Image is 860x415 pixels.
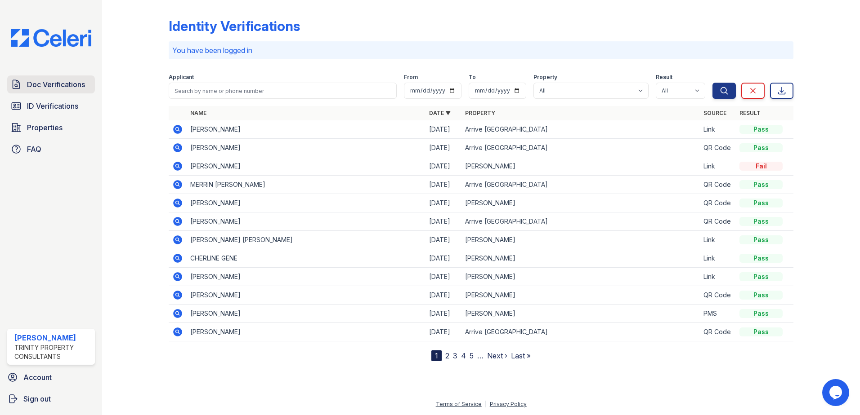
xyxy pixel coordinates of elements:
[461,286,700,305] td: [PERSON_NAME]
[739,125,783,134] div: Pass
[190,110,206,116] a: Name
[461,139,700,157] td: Arrive [GEOGRAPHIC_DATA]
[169,83,397,99] input: Search by name or phone number
[23,372,52,383] span: Account
[7,75,95,93] a: Doc Verifications
[187,176,426,194] td: MERRIN [PERSON_NAME]
[700,323,736,341] td: QR Code
[700,139,736,157] td: QR Code
[739,309,783,318] div: Pass
[461,323,700,341] td: Arrive [GEOGRAPHIC_DATA]
[453,351,457,360] a: 3
[700,212,736,231] td: QR Code
[822,379,851,406] iframe: chat widget
[27,101,78,111] span: ID Verifications
[703,110,726,116] a: Source
[461,194,700,212] td: [PERSON_NAME]
[7,140,95,158] a: FAQ
[487,351,507,360] a: Next ›
[700,268,736,286] td: Link
[4,29,99,47] img: CE_Logo_Blue-a8612792a0a2168367f1c8372b55b34899dd931a85d93a1a3d3e32e68fde9ad4.png
[739,254,783,263] div: Pass
[739,327,783,336] div: Pass
[426,176,461,194] td: [DATE]
[426,249,461,268] td: [DATE]
[429,110,451,116] a: Date ▼
[533,74,557,81] label: Property
[426,305,461,323] td: [DATE]
[404,74,418,81] label: From
[187,139,426,157] td: [PERSON_NAME]
[511,351,531,360] a: Last »
[187,268,426,286] td: [PERSON_NAME]
[187,194,426,212] td: [PERSON_NAME]
[739,162,783,171] div: Fail
[187,286,426,305] td: [PERSON_NAME]
[461,305,700,323] td: [PERSON_NAME]
[461,231,700,249] td: [PERSON_NAME]
[169,74,194,81] label: Applicant
[739,180,783,189] div: Pass
[169,18,300,34] div: Identity Verifications
[7,97,95,115] a: ID Verifications
[14,332,91,343] div: [PERSON_NAME]
[739,217,783,226] div: Pass
[465,110,495,116] a: Property
[187,249,426,268] td: CHERLINE GENE
[739,272,783,281] div: Pass
[426,268,461,286] td: [DATE]
[700,176,736,194] td: QR Code
[700,231,736,249] td: Link
[172,45,790,56] p: You have been logged in
[187,231,426,249] td: [PERSON_NAME] [PERSON_NAME]
[426,120,461,139] td: [DATE]
[7,119,95,137] a: Properties
[739,199,783,207] div: Pass
[27,144,41,155] span: FAQ
[187,120,426,139] td: [PERSON_NAME]
[426,212,461,231] td: [DATE]
[461,249,700,268] td: [PERSON_NAME]
[485,401,487,407] div: |
[426,286,461,305] td: [DATE]
[461,351,466,360] a: 4
[187,212,426,231] td: [PERSON_NAME]
[700,194,736,212] td: QR Code
[469,74,476,81] label: To
[426,157,461,176] td: [DATE]
[700,120,736,139] td: Link
[739,291,783,300] div: Pass
[426,139,461,157] td: [DATE]
[4,368,99,386] a: Account
[700,305,736,323] td: PMS
[187,305,426,323] td: [PERSON_NAME]
[436,401,482,407] a: Terms of Service
[461,157,700,176] td: [PERSON_NAME]
[27,122,63,133] span: Properties
[187,157,426,176] td: [PERSON_NAME]
[470,351,474,360] a: 5
[739,235,783,244] div: Pass
[700,157,736,176] td: Link
[4,390,99,408] a: Sign out
[461,212,700,231] td: Arrive [GEOGRAPHIC_DATA]
[27,79,85,90] span: Doc Verifications
[445,351,449,360] a: 2
[700,249,736,268] td: Link
[187,323,426,341] td: [PERSON_NAME]
[490,401,527,407] a: Privacy Policy
[739,143,783,152] div: Pass
[23,393,51,404] span: Sign out
[700,286,736,305] td: QR Code
[477,350,484,361] span: …
[461,120,700,139] td: Arrive [GEOGRAPHIC_DATA]
[426,323,461,341] td: [DATE]
[656,74,672,81] label: Result
[426,194,461,212] td: [DATE]
[14,343,91,361] div: Trinity Property Consultants
[461,268,700,286] td: [PERSON_NAME]
[426,231,461,249] td: [DATE]
[431,350,442,361] div: 1
[739,110,761,116] a: Result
